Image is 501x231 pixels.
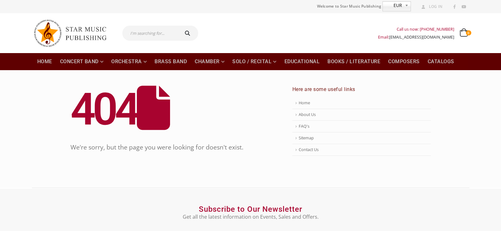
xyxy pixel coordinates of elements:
[70,86,283,131] h2: 404
[378,33,454,41] div: Email:
[292,132,431,144] a: Sitemap
[292,97,431,109] a: Home
[324,53,384,70] a: Books / Literature
[144,213,357,221] p: Get all the latest information on Events, Sales and Offers.
[450,3,459,11] a: Facebook
[144,204,357,214] h2: Subscribe to Our Newsletter
[292,109,431,121] a: About Us
[292,86,431,93] h4: Here are some useful links
[191,53,228,70] a: Chamber
[34,53,56,70] a: Home
[70,142,283,153] p: We're sorry, but the page you were looking for doesn't exist.
[178,26,199,41] button: Search
[389,34,454,40] a: [EMAIL_ADDRESS][DOMAIN_NAME]
[466,30,471,35] span: 0
[317,2,382,11] span: Welcome to Star Music Publishing
[384,53,424,70] a: Composers
[292,144,431,156] a: Contact Us
[424,53,458,70] a: Catalogs
[151,53,191,70] a: Brass Band
[34,16,113,50] img: Star Music Publishing
[383,2,402,9] span: EUR
[419,3,443,11] a: Log In
[378,25,454,33] div: Call us now: [PHONE_NUMBER]
[107,53,150,70] a: Orchestra
[460,3,468,11] a: Youtube
[229,53,280,70] a: Solo / Recital
[56,53,107,70] a: Concert Band
[292,121,431,132] a: FAQ's
[122,26,178,41] input: I'm searching for...
[281,53,324,70] a: Educational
